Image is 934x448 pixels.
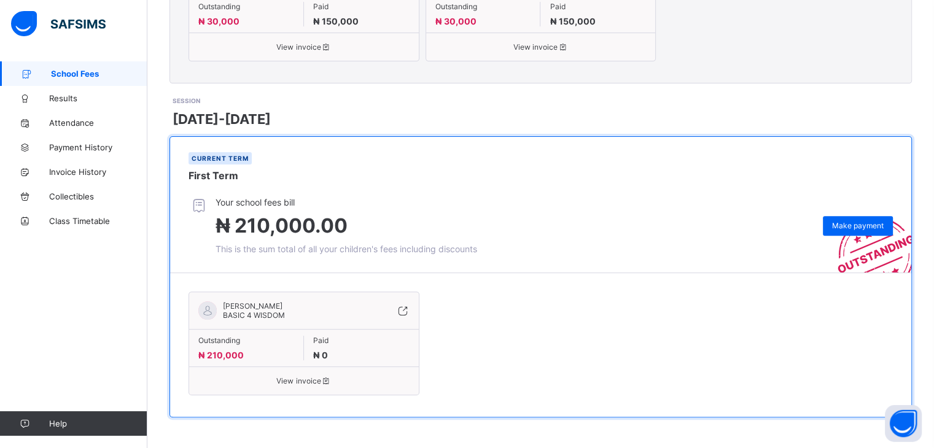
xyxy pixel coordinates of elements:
span: Payment History [49,142,147,152]
span: ₦ 30,000 [198,16,239,26]
span: First Term [189,169,238,182]
img: outstanding-stamp.3c148f88c3ebafa6da95868fa43343a1.svg [822,203,911,272]
span: ₦ 0 [313,350,328,360]
span: Make payment [832,221,884,230]
span: ₦ 210,000 [198,350,244,360]
span: Current term [192,155,249,162]
span: Attendance [49,118,147,128]
span: View invoice [435,42,647,52]
span: SESSION [173,97,200,104]
span: This is the sum total of all your children's fees including discounts [216,244,477,254]
span: Paid [313,336,410,345]
span: Outstanding [435,2,531,11]
span: [DATE]-[DATE] [173,111,271,127]
span: Outstanding [198,336,294,345]
span: Invoice History [49,167,147,177]
span: Help [49,419,147,428]
span: ₦ 30,000 [435,16,477,26]
span: Your school fees bill [216,197,477,207]
span: ₦ 150,000 [550,16,595,26]
span: Results [49,93,147,103]
span: [PERSON_NAME] [223,301,285,311]
span: Outstanding [198,2,294,11]
button: Open asap [885,405,922,442]
span: School Fees [51,69,147,79]
span: ₦ 210,000.00 [216,214,348,238]
span: View invoice [198,42,410,52]
span: Paid [313,2,410,11]
span: View invoice [198,376,410,385]
span: Collectibles [49,191,147,201]
span: BASIC 4 WISDOM [223,311,285,320]
span: Class Timetable [49,216,147,226]
span: Paid [550,2,646,11]
img: safsims [11,11,106,37]
span: ₦ 150,000 [313,16,359,26]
